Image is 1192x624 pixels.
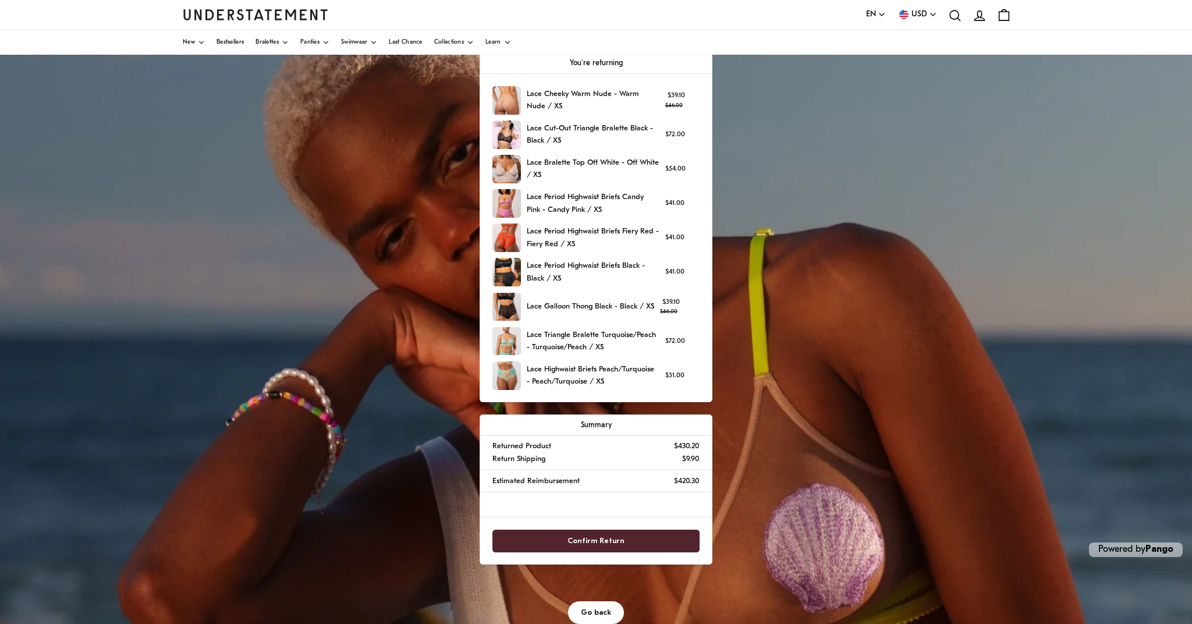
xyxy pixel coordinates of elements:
p: Lace Period Highwaist Briefs Fiery Red - Fiery Red / XS [527,225,659,250]
img: lace-period-hiw-brief-fiery-red.jpg [492,224,521,252]
span: Go back [581,602,611,623]
span: Panties [300,40,320,45]
button: Go back [568,601,624,624]
p: $54.00 [665,164,686,175]
a: Understatement Homepage [183,9,328,20]
p: Lace Triangle Bralette Turquoise/Peach - Turquoise/Peach / XS [527,329,659,354]
span: New [183,40,195,45]
a: Last Chance [389,30,422,55]
p: $420.30 [674,475,700,487]
a: Pango [1145,545,1173,554]
p: $72.00 [665,336,685,347]
a: Swimwear [341,30,377,55]
span: Collections [434,40,464,45]
p: Lace Highwaist Briefs Peach/Turquoise - Peach/Turquoise / XS [527,363,659,388]
a: Learn [485,30,511,55]
span: Learn [485,40,501,45]
button: EN [866,8,886,21]
p: You're returning [492,57,700,69]
p: $41.00 [665,198,684,209]
p: Lace Bralette Top Off White - Off White / XS [527,157,659,182]
span: Bralettes [256,40,279,45]
p: Powered by [1089,543,1183,557]
p: Lace Galloon Thong Black - Black / XS [527,300,654,313]
span: Confirm Return [567,530,625,552]
p: $39.10 [660,297,682,317]
span: EN [866,8,876,21]
span: USD [911,8,927,21]
span: Bestsellers [217,40,244,45]
img: PRCP-HIW-001_retouched.jpg [492,189,521,218]
a: Collections [434,30,474,55]
button: USD [897,8,937,21]
p: Lace Period Highwaist Briefs Candy Pink - Candy Pink / XS [527,191,659,216]
button: Confirm Return [492,530,700,552]
strike: $46.00 [660,309,677,314]
img: lace-period-highwaist-black.jpg [492,258,521,286]
span: Swimwear [341,40,367,45]
p: $39.10 [665,90,687,111]
p: $41.00 [665,267,684,278]
a: New [183,30,205,55]
p: Lace Period Highwaist Briefs Black - Black / XS [527,260,659,285]
p: $41.00 [665,232,684,243]
a: Bestsellers [217,30,244,55]
p: Summary [492,419,700,431]
a: Bralettes [256,30,289,55]
p: Lace Cut-Out Triangle Bralette Black - Black / XS [527,122,659,147]
img: BLAN-TOP-001.jpg [492,155,521,183]
img: SABO-BRA-016.jpg [492,120,521,149]
p: Estimated Reimbursement [492,475,580,487]
img: TULA-BRA-001_746756f5-a4ca-4b78-8700-1cd86a3f6da8.jpg [492,327,521,356]
p: Returned Product [492,440,551,452]
strike: $46.00 [665,103,683,108]
p: $9.90 [682,453,700,465]
img: SABO-SHW-008-2.jpg [492,293,521,321]
p: $72.00 [665,129,685,140]
span: Last Chance [389,40,422,45]
a: Panties [300,30,329,55]
p: $31.00 [665,370,684,381]
p: Return Shipping [492,453,545,465]
img: 131_348dc4b3-2c16-4e87-a4e3-1d21fca6e85d.jpg [492,361,521,390]
p: $430.20 [674,440,700,452]
img: SALA-HPH-001-31.jpg [492,86,521,115]
p: Lace Cheeky Warm Nude - Warm Nude / XS [527,88,659,113]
